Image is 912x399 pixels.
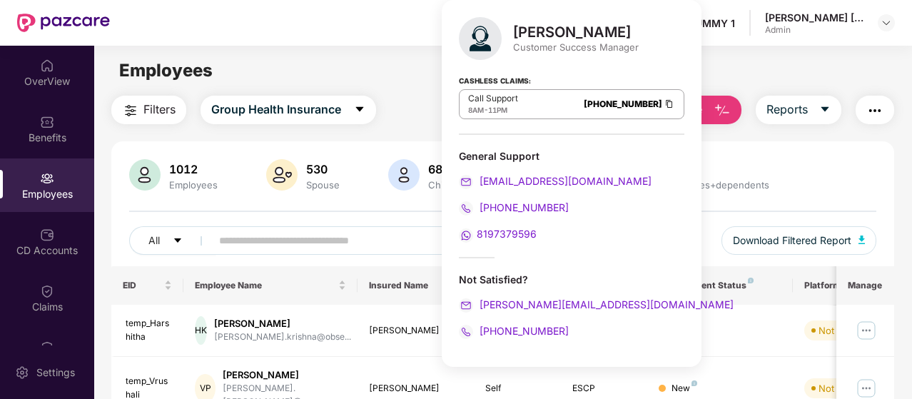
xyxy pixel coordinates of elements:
img: svg+xml;base64,PHN2ZyBpZD0iSG9tZSIgeG1sbnM9Imh0dHA6Ly93d3cudzMub3JnLzIwMDAvc3ZnIiB3aWR0aD0iMjAiIG... [40,59,54,73]
img: manageButton [855,319,878,342]
img: svg+xml;base64,PHN2ZyB4bWxucz0iaHR0cDovL3d3dy53My5vcmcvMjAwMC9zdmciIHdpZHRoPSIyNCIgaGVpZ2h0PSIyNC... [122,102,139,119]
img: svg+xml;base64,PHN2ZyBpZD0iQmVuZWZpdHMiIHhtbG5zPSJodHRwOi8vd3d3LnczLm9yZy8yMDAwL3N2ZyIgd2lkdGg9Ij... [40,115,54,129]
img: svg+xml;base64,PHN2ZyBpZD0iQ2xhaW0iIHhtbG5zPSJodHRwOi8vd3d3LnczLm9yZy8yMDAwL3N2ZyIgd2lkdGg9IjIwIi... [40,340,54,355]
img: svg+xml;base64,PHN2ZyB4bWxucz0iaHR0cDovL3d3dy53My5vcmcvMjAwMC9zdmciIHhtbG5zOnhsaW5rPSJodHRwOi8vd3... [129,159,161,191]
div: [PERSON_NAME] [223,368,347,382]
span: [PHONE_NUMBER] [477,201,569,213]
img: svg+xml;base64,PHN2ZyB4bWxucz0iaHR0cDovL3d3dy53My5vcmcvMjAwMC9zdmciIHdpZHRoPSIyMCIgaGVpZ2h0PSIyMC... [459,201,473,216]
img: svg+xml;base64,PHN2ZyB4bWxucz0iaHR0cDovL3d3dy53My5vcmcvMjAwMC9zdmciIHdpZHRoPSIyMCIgaGVpZ2h0PSIyMC... [459,325,473,339]
button: Group Health Insurancecaret-down [201,96,376,124]
th: Insured Name [358,266,474,305]
span: 8197379596 [477,228,537,240]
div: ESCP [572,382,637,395]
div: General Support [459,149,684,243]
img: svg+xml;base64,PHN2ZyB4bWxucz0iaHR0cDovL3d3dy53My5vcmcvMjAwMC9zdmciIHhtbG5zOnhsaW5rPSJodHRwOi8vd3... [388,159,420,191]
div: [PERSON_NAME].krishna@obse... [214,330,351,344]
span: caret-down [819,103,831,116]
span: Employees [119,60,213,81]
span: [EMAIL_ADDRESS][DOMAIN_NAME] [477,175,652,187]
div: New [672,382,697,395]
a: [PHONE_NUMBER] [584,99,662,109]
div: Not Satisfied? [459,273,684,286]
span: 11PM [488,106,507,114]
div: Spouse [303,179,343,191]
div: [PERSON_NAME] [PERSON_NAME] [765,11,865,24]
div: Not Verified [819,323,871,338]
img: svg+xml;base64,PHN2ZyB4bWxucz0iaHR0cDovL3d3dy53My5vcmcvMjAwMC9zdmciIHdpZHRoPSIyMCIgaGVpZ2h0PSIyMC... [459,228,473,243]
th: Employee Name [183,266,358,305]
img: svg+xml;base64,PHN2ZyB4bWxucz0iaHR0cDovL3d3dy53My5vcmcvMjAwMC9zdmciIHdpZHRoPSI4IiBoZWlnaHQ9IjgiIH... [748,278,754,283]
img: svg+xml;base64,PHN2ZyB4bWxucz0iaHR0cDovL3d3dy53My5vcmcvMjAwMC9zdmciIHhtbG5zOnhsaW5rPSJodHRwOi8vd3... [459,17,502,60]
span: Download Filtered Report [733,233,851,248]
img: svg+xml;base64,PHN2ZyB4bWxucz0iaHR0cDovL3d3dy53My5vcmcvMjAwMC9zdmciIHhtbG5zOnhsaW5rPSJodHRwOi8vd3... [714,102,731,119]
a: [PHONE_NUMBER] [459,325,569,337]
span: 8AM [468,106,484,114]
div: 687 [425,162,454,176]
div: 2279 [659,162,772,176]
div: - [468,104,518,116]
div: [PERSON_NAME] [513,24,639,41]
span: caret-down [173,236,183,247]
img: svg+xml;base64,PHN2ZyB4bWxucz0iaHR0cDovL3d3dy53My5vcmcvMjAwMC9zdmciIHhtbG5zOnhsaW5rPSJodHRwOi8vd3... [266,159,298,191]
div: General Support [459,149,684,163]
button: Filters [111,96,186,124]
div: temp_Harshitha [126,317,173,344]
span: Filters [143,101,176,118]
span: EID [123,280,162,291]
div: [PERSON_NAME] [214,317,351,330]
div: Not Verified [819,381,871,395]
span: caret-down [354,103,365,116]
a: [PERSON_NAME][EMAIL_ADDRESS][DOMAIN_NAME] [459,298,734,310]
th: EID [111,266,184,305]
img: svg+xml;base64,PHN2ZyBpZD0iRW1wbG95ZWVzIiB4bWxucz0iaHR0cDovL3d3dy53My5vcmcvMjAwMC9zdmciIHdpZHRoPS... [40,171,54,186]
img: svg+xml;base64,PHN2ZyBpZD0iQ0RfQWNjb3VudHMiIGRhdGEtbmFtZT0iQ0QgQWNjb3VudHMiIHhtbG5zPSJodHRwOi8vd3... [40,228,54,242]
img: Clipboard Icon [664,98,675,110]
div: Customer Success Manager [513,41,639,54]
th: Manage [836,266,894,305]
div: Self [485,382,549,395]
div: Not Satisfied? [459,273,684,339]
div: Child [425,179,454,191]
span: Employee Name [195,280,335,291]
button: Reportscaret-down [756,96,841,124]
div: [PERSON_NAME] [369,382,462,395]
div: Settings [32,365,79,380]
strong: Cashless Claims: [459,72,531,88]
img: svg+xml;base64,PHN2ZyBpZD0iRHJvcGRvd24tMzJ4MzIiIHhtbG5zPSJodHRwOi8vd3d3LnczLm9yZy8yMDAwL3N2ZyIgd2... [881,17,892,29]
a: 8197379596 [459,228,537,240]
a: [EMAIL_ADDRESS][DOMAIN_NAME] [459,175,652,187]
img: svg+xml;base64,PHN2ZyB4bWxucz0iaHR0cDovL3d3dy53My5vcmcvMjAwMC9zdmciIHdpZHRoPSI4IiBoZWlnaHQ9IjgiIH... [691,380,697,386]
img: svg+xml;base64,PHN2ZyBpZD0iU2V0dGluZy0yMHgyMCIgeG1sbnM9Imh0dHA6Ly93d3cudzMub3JnLzIwMDAvc3ZnIiB3aW... [15,365,29,380]
a: [PHONE_NUMBER] [459,201,569,213]
div: Employees+dependents [659,179,772,191]
div: 1012 [166,162,221,176]
button: Download Filtered Report [721,226,877,255]
img: svg+xml;base64,PHN2ZyB4bWxucz0iaHR0cDovL3d3dy53My5vcmcvMjAwMC9zdmciIHhtbG5zOnhsaW5rPSJodHRwOi8vd3... [858,236,866,244]
button: Allcaret-down [129,226,216,255]
img: svg+xml;base64,PHN2ZyB4bWxucz0iaHR0cDovL3d3dy53My5vcmcvMjAwMC9zdmciIHdpZHRoPSIyMCIgaGVpZ2h0PSIyMC... [459,298,473,313]
div: Employees [166,179,221,191]
div: Platform Status [804,280,883,291]
img: svg+xml;base64,PHN2ZyBpZD0iQ2xhaW0iIHhtbG5zPSJodHRwOi8vd3d3LnczLm9yZy8yMDAwL3N2ZyIgd2lkdGg9IjIwIi... [40,284,54,298]
span: Group Health Insurance [211,101,341,118]
span: Reports [766,101,808,118]
div: HK [195,316,207,345]
img: svg+xml;base64,PHN2ZyB4bWxucz0iaHR0cDovL3d3dy53My5vcmcvMjAwMC9zdmciIHdpZHRoPSIyMCIgaGVpZ2h0PSIyMC... [459,175,473,189]
div: [PERSON_NAME] [369,324,462,338]
p: Call Support [468,93,518,104]
span: [PHONE_NUMBER] [477,325,569,337]
span: [PERSON_NAME][EMAIL_ADDRESS][DOMAIN_NAME] [477,298,734,310]
div: 530 [303,162,343,176]
span: All [148,233,160,248]
div: Endorsement Status [659,280,781,291]
div: Admin [765,24,865,36]
img: New Pazcare Logo [17,14,110,32]
img: svg+xml;base64,PHN2ZyB4bWxucz0iaHR0cDovL3d3dy53My5vcmcvMjAwMC9zdmciIHdpZHRoPSIyNCIgaGVpZ2h0PSIyNC... [866,102,883,119]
